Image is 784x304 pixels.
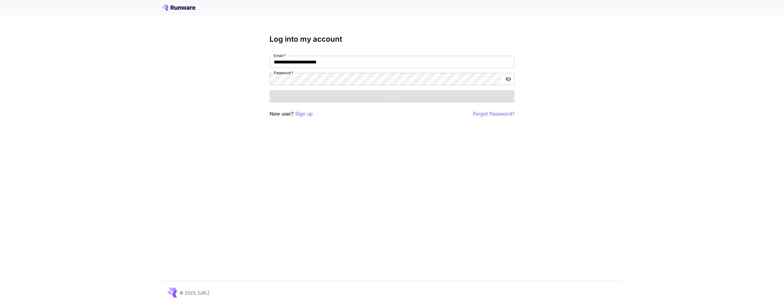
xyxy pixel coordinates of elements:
h3: Log into my account [269,35,514,44]
label: Password [274,70,293,75]
button: Forgot Password? [473,110,514,118]
p: New user? [269,110,313,118]
label: Email [274,53,286,58]
button: Sign up [295,110,313,118]
p: © 2025, [URL] [179,290,209,296]
button: toggle password visibility [503,74,514,85]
